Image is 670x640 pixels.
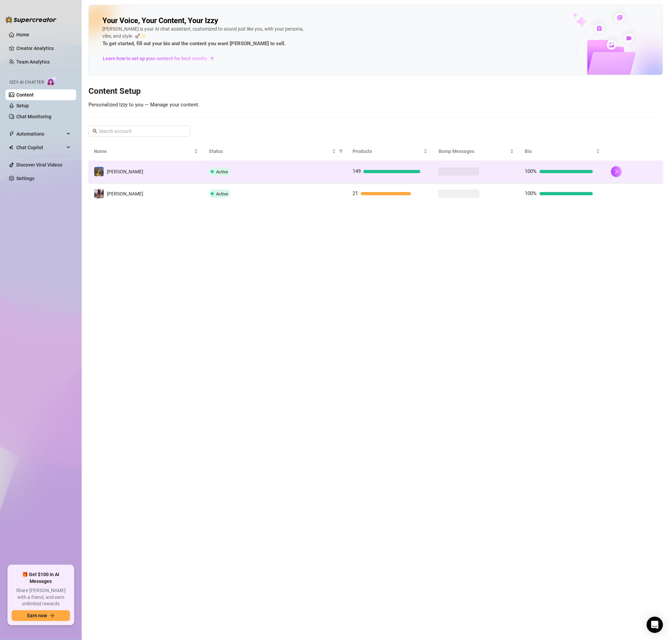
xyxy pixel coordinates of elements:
[216,169,228,174] span: Active
[525,168,537,174] span: 100%
[209,55,215,62] span: arrow-right
[47,76,57,86] img: AI Chatter
[94,167,104,176] img: Tanya
[88,142,203,161] th: Name
[203,142,347,161] th: Status
[16,114,51,119] a: Chat Monitoring
[647,617,663,633] div: Open Intercom Messenger
[12,610,70,621] button: Earn nowarrow-right
[9,145,13,150] img: Chat Copilot
[27,613,47,619] span: Earn now
[525,190,537,196] span: 100%
[107,191,143,196] span: [PERSON_NAME]
[614,169,619,174] span: right
[88,86,663,97] h3: Content Setup
[433,142,519,161] th: Bump Messages
[439,148,508,155] span: Bump Messages
[93,129,97,134] span: search
[209,148,331,155] span: Status
[99,127,181,135] input: Search account
[611,166,622,177] button: right
[16,128,65,139] span: Automations
[353,148,422,155] span: Products
[16,59,50,65] a: Team Analytics
[16,43,71,54] a: Creator Analytics
[12,572,70,585] span: 🎁 Get $100 in AI Messages
[525,148,595,155] span: Bio
[9,131,14,137] span: thunderbolt
[338,146,344,156] span: filter
[16,162,62,168] a: Discover Viral Videos
[12,588,70,608] span: Share [PERSON_NAME] with a friend, and earn unlimited rewards
[16,176,34,181] a: Settings
[94,189,104,198] img: Tanya
[102,53,220,64] a: Learn how to set up your content for best results
[557,5,663,75] img: ai-chatter-content-library-cLFOSyPT.png
[102,25,307,48] div: [PERSON_NAME] is your AI chat assistant, customized to sound just like you, with your persona, vi...
[520,142,606,161] th: Bio
[5,16,56,23] img: logo-BBDzfeDw.svg
[16,32,29,37] a: Home
[94,148,193,155] span: Name
[16,92,34,98] a: Content
[50,613,54,618] span: arrow-right
[88,102,199,108] span: Personalized Izzy to you — Manage your content.
[353,168,361,174] span: 149
[107,169,143,174] span: [PERSON_NAME]
[347,142,433,161] th: Products
[16,142,65,153] span: Chat Copilot
[353,190,358,196] span: 21
[10,79,44,86] span: Izzy AI Chatter
[216,191,228,196] span: Active
[16,103,29,108] a: Setup
[102,40,285,47] strong: To get started, fill out your bio and the content you want [PERSON_NAME] to sell.
[103,55,207,62] span: Learn how to set up your content for best results
[102,16,218,25] h2: Your Voice, Your Content, Your Izzy
[339,149,343,153] span: filter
